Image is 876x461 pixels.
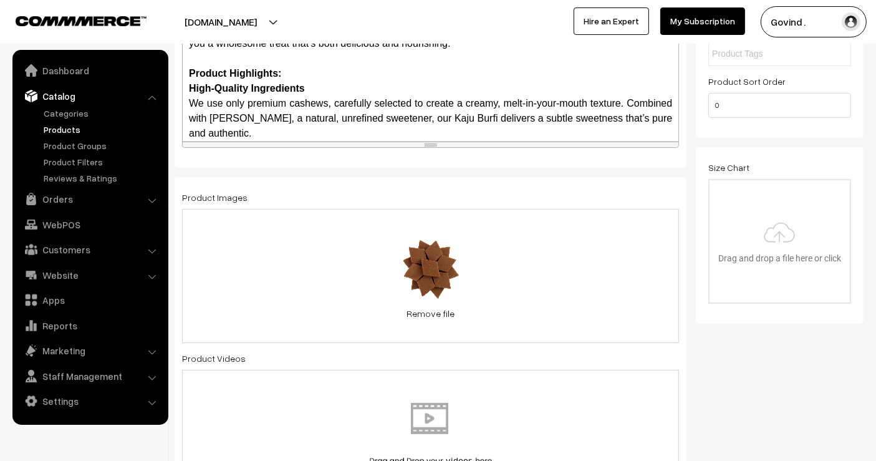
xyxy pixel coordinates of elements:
[189,83,305,94] b: High-Quality Ingredients
[393,307,468,320] a: Remove file
[708,93,851,118] input: Enter Number
[16,188,164,210] a: Orders
[16,339,164,362] a: Marketing
[842,12,860,31] img: user
[16,390,164,412] a: Settings
[761,6,867,37] button: Govind .
[16,238,164,261] a: Customers
[182,191,248,204] label: Product Images
[16,12,125,27] a: COMMMERCE
[16,314,164,337] a: Reports
[189,68,281,79] b: Product Highlights:
[189,96,672,141] div: We use only premium cashews, carefully selected to create a creamy, melt-in-your-mouth texture. C...
[41,123,164,136] a: Products
[41,155,164,168] a: Product Filters
[712,47,821,61] input: Product Tags
[16,213,164,236] a: WebPOS
[182,352,246,365] label: Product Videos
[41,107,164,120] a: Categories
[16,264,164,286] a: Website
[16,16,147,26] img: COMMMERCE
[183,142,678,147] div: resize
[708,75,786,88] label: Product Sort Order
[574,7,649,35] a: Hire an Expert
[16,365,164,387] a: Staff Management
[16,85,164,107] a: Catalog
[16,59,164,82] a: Dashboard
[41,172,164,185] a: Reviews & Ratings
[660,7,745,35] a: My Subscription
[141,6,301,37] button: [DOMAIN_NAME]
[41,139,164,152] a: Product Groups
[16,289,164,311] a: Apps
[708,161,749,174] label: Size Chart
